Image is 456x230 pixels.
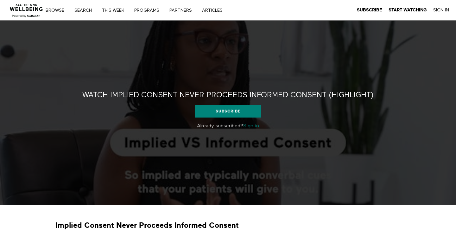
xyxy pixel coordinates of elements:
[433,7,449,13] a: Sign In
[357,7,382,13] a: Subscribe
[389,7,427,13] a: Start Watching
[167,8,199,13] a: PARTNERS
[72,8,98,13] a: Search
[200,8,229,13] a: ARTICLES
[243,124,259,129] a: Sign in
[159,122,298,130] p: Already subscribed?
[100,8,131,13] a: THIS WEEK
[195,105,262,118] a: Subscribe
[389,8,427,12] strong: Start Watching
[82,90,374,100] h2: Watch Implied Consent Never Proceeds Informed Consent (Highlight)
[132,8,166,13] a: PROGRAMS
[357,8,382,12] strong: Subscribe
[43,8,71,13] a: Browse
[50,7,236,13] nav: Primary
